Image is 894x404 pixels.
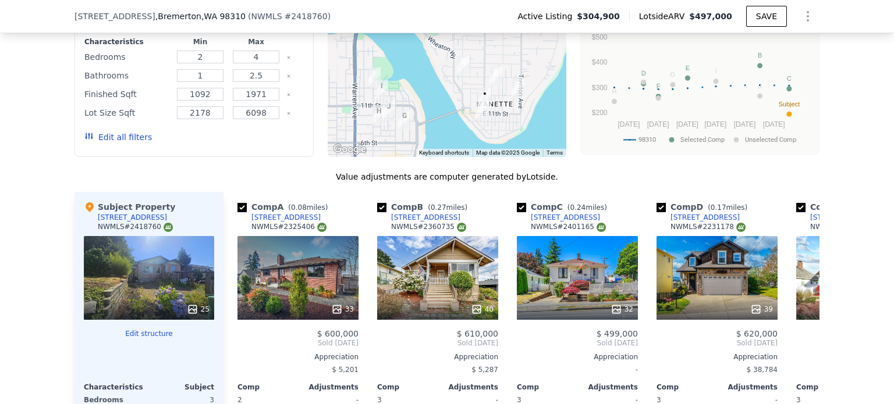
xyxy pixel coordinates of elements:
[597,223,606,232] img: NWMLS Logo
[517,362,638,378] div: -
[796,213,879,222] a: [STREET_ADDRESS]
[291,203,307,212] span: 0.08
[531,222,606,232] div: NWMLS # 2401165
[517,382,577,392] div: Comp
[657,396,661,404] span: 3
[717,382,778,392] div: Adjustments
[647,120,669,128] text: [DATE]
[517,338,638,348] span: Sold [DATE]
[251,213,321,222] div: [STREET_ADDRESS]
[746,6,787,27] button: SAVE
[155,10,246,22] span: , Bremerton
[84,37,170,47] div: Characteristics
[84,86,170,102] div: Finished Sqft
[317,223,327,232] img: NWMLS Logo
[84,67,170,84] div: Bathrooms
[84,382,149,392] div: Characteristics
[670,71,676,78] text: G
[657,352,778,362] div: Appreciation
[657,213,740,222] a: [STREET_ADDRESS]
[84,201,175,213] div: Subject Property
[98,222,173,232] div: NWMLS # 2418760
[377,338,498,348] span: Sold [DATE]
[457,223,466,232] img: NWMLS Logo
[618,120,640,128] text: [DATE]
[237,338,359,348] span: Sold [DATE]
[317,329,359,338] span: $ 600,000
[457,329,498,338] span: $ 610,000
[638,136,656,144] text: 98310
[592,84,608,92] text: $300
[377,213,460,222] a: [STREET_ADDRESS]
[237,352,359,362] div: Appreciation
[689,12,732,21] span: $497,000
[283,203,332,212] span: ( miles)
[471,303,494,315] div: 40
[656,84,661,91] text: K
[237,382,298,392] div: Comp
[715,67,716,74] text: I
[547,149,563,156] a: Terms (opens in new tab)
[331,142,369,157] a: Open this area in Google Maps (opens a new window)
[796,5,819,28] button: Show Options
[74,10,155,22] span: [STREET_ADDRESS]
[378,96,400,125] div: 832 Cogean Ave
[563,203,612,212] span: ( miles)
[438,382,498,392] div: Adjustments
[711,203,726,212] span: 0.17
[531,213,600,222] div: [STREET_ADDRESS]
[474,83,496,112] div: 1118 Perry Ave
[686,65,690,71] text: E
[331,142,369,157] img: Google
[419,149,469,157] button: Keyboard shortcuts
[423,203,472,212] span: ( miles)
[657,201,752,213] div: Comp D
[657,83,661,90] text: F
[371,76,393,105] div: 1118 Mckenzie Ave
[98,213,167,222] div: [STREET_ADDRESS]
[391,213,460,222] div: [STREET_ADDRESS]
[517,396,521,404] span: 3
[84,131,152,143] button: Edit all filters
[670,222,746,232] div: NWMLS # 2231178
[149,382,214,392] div: Subject
[368,101,390,130] div: 809 Mckenzie Ave
[175,37,226,47] div: Min
[703,203,752,212] span: ( miles)
[377,396,382,404] span: 3
[796,201,891,213] div: Comp E
[517,352,638,362] div: Appreciation
[747,366,778,374] span: $ 38,784
[517,10,577,22] span: Active Listing
[680,136,725,144] text: Selected Comp
[597,329,638,338] span: $ 499,000
[251,222,327,232] div: NWMLS # 2325406
[286,55,291,60] button: Clear
[736,329,778,338] span: $ 620,000
[577,382,638,392] div: Adjustments
[331,303,354,315] div: 33
[517,213,600,222] a: [STREET_ADDRESS]
[286,92,291,97] button: Clear
[517,201,612,213] div: Comp C
[657,382,717,392] div: Comp
[471,366,498,374] span: $ 5,287
[285,12,328,21] span: # 2418760
[471,95,493,124] div: 1007 Perry Ave
[452,51,474,80] div: 1606 Winfield Ave
[641,70,646,77] text: D
[657,338,778,348] span: Sold [DATE]
[377,382,438,392] div: Comp
[810,213,879,222] div: [STREET_ADDRESS]
[736,223,746,232] img: NWMLS Logo
[592,109,608,117] text: $200
[237,213,321,222] a: [STREET_ADDRESS]
[431,203,446,212] span: 0.27
[363,63,385,92] div: 1306 Park Ave
[588,6,812,152] svg: A chart.
[507,74,529,103] div: 1147 Trenton Ave
[787,75,792,82] text: C
[734,120,756,128] text: [DATE]
[642,69,645,76] text: L
[676,120,698,128] text: [DATE]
